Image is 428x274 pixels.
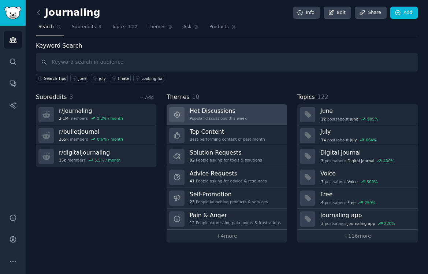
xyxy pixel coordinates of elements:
[148,24,165,30] span: Themes
[293,7,320,19] a: Info
[190,199,268,204] div: People launching products & services
[297,230,418,242] a: +116more
[167,125,287,146] a: Top ContentBest-performing content of past month
[167,188,287,209] a: Self-Promotion23People launching products & services
[209,24,229,30] span: Products
[167,146,287,167] a: Solution Requests92People asking for tools & solutions
[320,128,413,136] h3: July
[192,93,200,100] span: 10
[297,93,315,102] span: Topics
[320,170,413,177] h3: Voice
[99,76,106,81] div: july
[181,21,202,36] a: Ask
[320,137,377,143] div: post s about
[167,230,287,242] a: +4more
[320,190,413,198] h3: Free
[190,149,262,156] h3: Solution Requests
[167,104,287,125] a: Hot DiscussionsPopular discussions this week
[297,209,418,230] a: Journaling app3postsaboutJournaling app220%
[112,24,125,30] span: Topics
[36,53,418,71] input: Keyword search in audience
[190,158,194,163] span: 92
[190,190,268,198] h3: Self-Promotion
[59,149,120,156] h3: r/ digitaljournaling
[324,7,351,19] a: Edit
[59,137,68,142] span: 365k
[190,220,281,225] div: People expressing pain points & frustrations
[190,199,194,204] span: 23
[91,74,107,82] a: july
[167,167,287,188] a: Advice Requests41People asking for advice & resources
[128,24,138,30] span: 122
[365,200,376,205] div: 250 %
[133,74,164,82] a: Looking for
[59,158,120,163] div: members
[190,178,267,184] div: People asking for advice & resources
[320,199,376,206] div: post s about
[317,93,328,100] span: 122
[36,7,100,19] h2: Journaling
[297,188,418,209] a: Free4postsaboutFree250%
[366,137,377,142] div: 664 %
[321,179,324,184] span: 7
[118,76,129,81] div: I hate
[145,21,176,36] a: Themes
[355,7,386,19] a: Share
[97,137,123,142] div: 0.6 % / month
[94,158,120,163] div: 5.5 % / month
[383,158,394,163] div: 400 %
[59,158,66,163] span: 15k
[190,137,265,142] div: Best-performing content of past month
[97,116,123,121] div: 0.2 % / month
[59,137,123,142] div: members
[190,220,194,225] span: 12
[190,158,262,163] div: People asking for tools & solutions
[140,95,154,100] a: + Add
[320,178,378,185] div: post s about
[36,93,67,102] span: Subreddits
[36,21,64,36] a: Search
[4,7,21,19] img: GummySearch logo
[320,158,395,164] div: post s about
[59,116,68,121] span: 2.1M
[36,125,156,146] a: r/bulletjournal365kmembers0.6% / month
[321,137,326,142] span: 14
[320,107,413,115] h3: June
[59,107,123,115] h3: r/ Journaling
[78,76,87,81] div: june
[70,93,73,100] span: 3
[98,24,102,30] span: 3
[321,200,324,205] span: 4
[44,76,66,81] span: Search Tips
[350,116,358,122] span: June
[190,116,247,121] div: Popular discussions this week
[297,146,418,167] a: Digital journal3postsaboutDigital journal400%
[390,7,418,19] a: Add
[36,42,82,49] label: Keyword Search
[36,104,156,125] a: r/Journaling2.1Mmembers0.2% / month
[109,21,140,36] a: Topics122
[350,137,357,142] span: July
[190,211,281,219] h3: Pain & Anger
[320,220,396,227] div: post s about
[167,93,190,102] span: Themes
[190,170,267,177] h3: Advice Requests
[36,146,156,167] a: r/digitaljournaling15kmembers5.5% / month
[321,116,326,122] span: 12
[320,211,413,219] h3: Journaling app
[297,167,418,188] a: Voice7postsaboutVoice300%
[347,179,358,184] span: Voice
[297,104,418,125] a: June12postsaboutJune985%
[190,178,194,184] span: 41
[384,221,395,226] div: 220 %
[110,74,131,82] a: I hate
[297,125,418,146] a: July14postsaboutJuly664%
[347,221,375,226] span: Journaling app
[320,116,379,122] div: post s about
[59,128,123,136] h3: r/ bulletjournal
[167,209,287,230] a: Pain & Anger12People expressing pain points & frustrations
[38,24,54,30] span: Search
[72,24,96,30] span: Subreddits
[36,74,68,82] button: Search Tips
[190,107,247,115] h3: Hot Discussions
